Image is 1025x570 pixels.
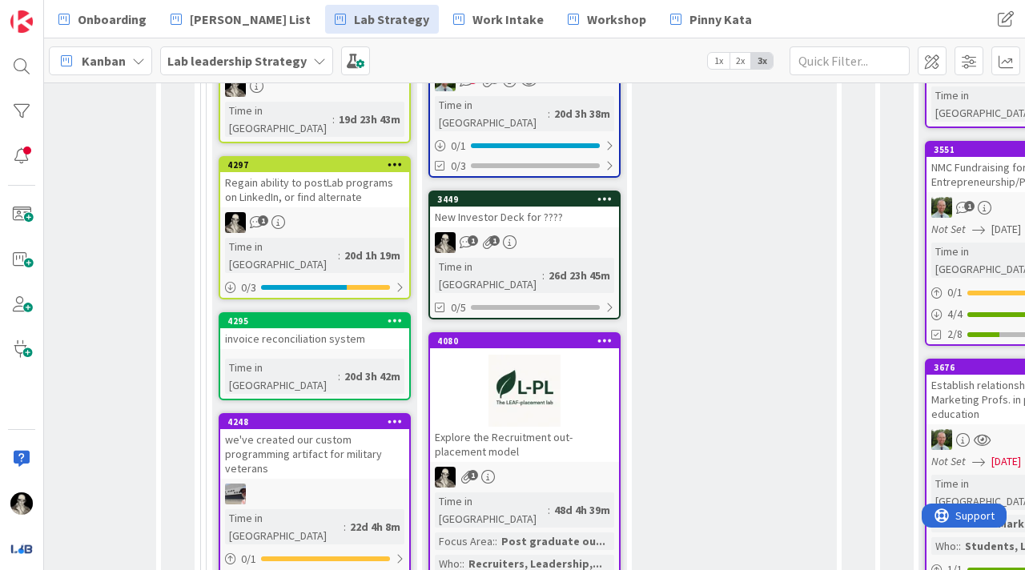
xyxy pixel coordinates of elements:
[964,201,975,211] span: 1
[708,53,730,69] span: 1x
[489,235,500,246] span: 1
[10,10,33,33] img: Visit kanbanzone.com
[435,532,495,550] div: Focus Area:
[220,429,409,479] div: we've created our custom programming artifact for military veterans
[220,158,409,207] div: 4297Regain ability to postLab programs on LinkedIn, or find alternate
[354,10,429,29] span: Lab Strategy
[947,284,963,301] span: 0 / 1
[947,326,963,343] span: 2/8
[220,158,409,172] div: 4297
[430,427,619,462] div: Explore the Recruitment out-placement model
[661,5,762,34] a: Pinny Kata
[220,549,409,569] div: 0/1
[258,215,268,226] span: 1
[225,484,246,504] img: jB
[435,96,548,131] div: Time in [GEOGRAPHIC_DATA]
[220,172,409,207] div: Regain ability to postLab programs on LinkedIn, or find alternate
[78,10,147,29] span: Onboarding
[227,315,409,327] div: 4295
[430,334,619,462] div: 4080Explore the Recruitment out-placement model
[220,415,409,479] div: 4248we've created our custom programming artifact for military veterans
[435,232,456,253] img: WS
[225,212,246,233] img: WS
[991,453,1021,470] span: [DATE]
[220,328,409,349] div: invoice reconciliation system
[435,467,456,488] img: WS
[344,518,346,536] span: :
[219,312,411,400] a: 4295invoice reconciliation systemTime in [GEOGRAPHIC_DATA]:20d 3h 42m
[190,10,311,29] span: [PERSON_NAME] List
[167,53,307,69] b: Lab leadership Strategy
[959,537,961,555] span: :
[325,5,439,34] a: Lab Strategy
[220,212,409,233] div: WS
[430,334,619,348] div: 4080
[219,156,411,299] a: 4297Regain ability to postLab programs on LinkedIn, or find alternateWSTime in [GEOGRAPHIC_DATA]:...
[346,518,404,536] div: 22d 4h 8m
[340,247,404,264] div: 20d 1h 19m
[220,278,409,298] div: 0/3
[548,501,550,519] span: :
[430,232,619,253] div: WS
[335,110,404,128] div: 19d 23h 43m
[225,359,338,394] div: Time in [GEOGRAPHIC_DATA]
[82,51,126,70] span: Kanban
[161,5,320,34] a: [PERSON_NAME] List
[451,299,466,316] span: 0/5
[931,454,966,468] i: Not Set
[548,105,550,122] span: :
[497,532,609,550] div: Post graduate ou...
[10,492,33,515] img: WS
[338,247,340,264] span: :
[428,191,621,319] a: 3449New Investor Deck for ????WSTime in [GEOGRAPHIC_DATA]:26d 23h 45m0/5
[220,314,409,349] div: 4295invoice reconciliation system
[451,158,466,175] span: 0/3
[435,258,542,293] div: Time in [GEOGRAPHIC_DATA]
[430,467,619,488] div: WS
[435,492,548,528] div: Time in [GEOGRAPHIC_DATA]
[225,238,338,273] div: Time in [GEOGRAPHIC_DATA]
[468,235,478,246] span: 1
[430,207,619,227] div: New Investor Deck for ????
[332,110,335,128] span: :
[437,335,619,347] div: 4080
[220,484,409,504] div: jB
[430,136,619,156] div: 0/1
[730,53,751,69] span: 2x
[545,267,614,284] div: 26d 23h 45m
[587,10,646,29] span: Workshop
[689,10,752,29] span: Pinny Kata
[227,416,409,427] div: 4248
[931,429,952,450] img: SH
[241,279,256,296] span: 0 / 3
[225,76,246,97] img: WS
[338,367,340,385] span: :
[241,551,256,568] span: 0 / 1
[468,470,478,480] span: 1
[931,222,966,236] i: Not Set
[495,532,497,550] span: :
[550,501,614,519] div: 48d 4h 39m
[947,306,963,323] span: 4 / 4
[542,267,545,284] span: :
[472,10,544,29] span: Work Intake
[991,221,1021,238] span: [DATE]
[550,105,614,122] div: 20d 3h 38m
[225,509,344,544] div: Time in [GEOGRAPHIC_DATA]
[751,53,773,69] span: 3x
[430,192,619,227] div: 3449New Investor Deck for ????
[49,5,156,34] a: Onboarding
[10,537,33,560] img: avatar
[220,415,409,429] div: 4248
[340,367,404,385] div: 20d 3h 42m
[227,159,409,171] div: 4297
[931,197,952,218] img: SH
[558,5,656,34] a: Workshop
[444,5,553,34] a: Work Intake
[931,537,959,555] div: Who:
[220,314,409,328] div: 4295
[451,138,466,155] span: 0 / 1
[34,2,73,22] span: Support
[437,194,619,205] div: 3449
[220,76,409,97] div: WS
